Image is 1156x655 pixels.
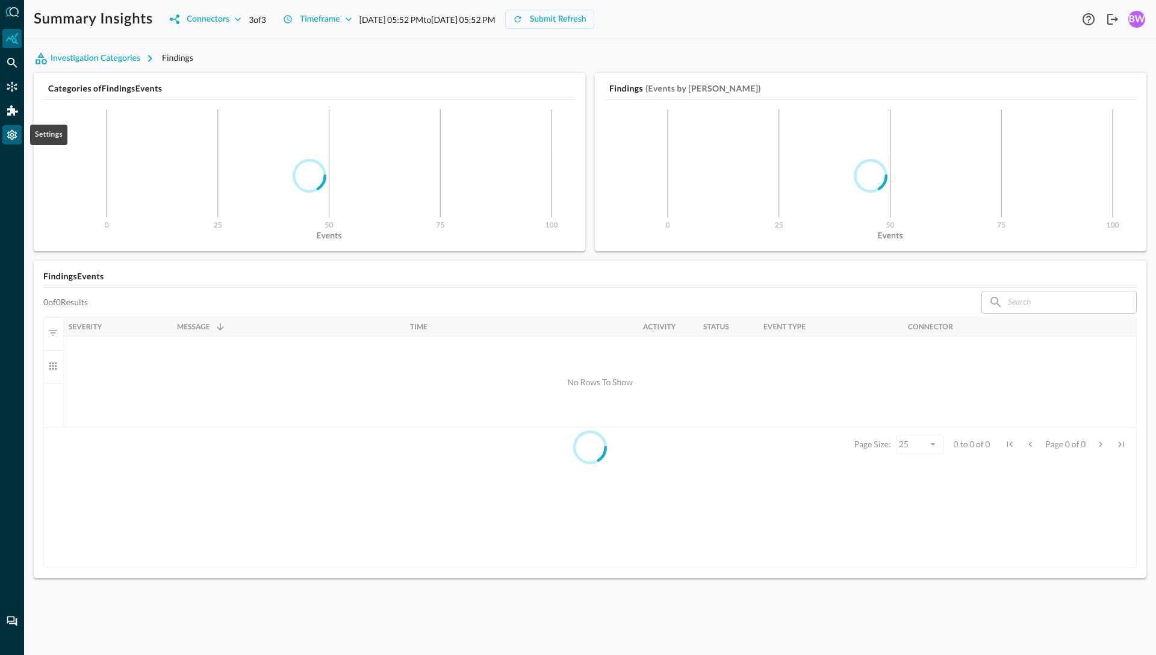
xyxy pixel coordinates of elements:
div: Timeframe [300,12,340,27]
div: Settings [2,125,22,144]
h5: (Events by [PERSON_NAME]) [645,82,761,95]
p: [DATE] 05:52 PM to [DATE] 05:52 PM [359,13,496,26]
div: BW [1128,11,1145,28]
h5: Findings [609,82,643,95]
div: Connectors [2,77,22,96]
div: Summary Insights [2,29,22,48]
div: Addons [3,101,22,120]
button: Submit Refresh [505,10,594,29]
div: Submit Refresh [530,12,586,27]
button: Investigation Categories [34,49,162,68]
div: Connectors [187,12,229,27]
p: 3 of 3 [249,13,266,26]
div: Chat [2,612,22,631]
button: Connectors [163,10,249,29]
h5: Findings Events [43,270,1137,282]
p: 0 of 0 Results [43,297,88,308]
h5: Categories of Findings Events [48,82,576,95]
span: Findings [162,52,193,63]
div: Settings [30,125,67,145]
button: Logout [1103,10,1122,29]
div: Federated Search [2,53,22,72]
input: Search [1008,291,1109,313]
button: Timeframe [276,10,359,29]
button: Help [1079,10,1098,29]
h1: Summary Insights [34,10,153,29]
